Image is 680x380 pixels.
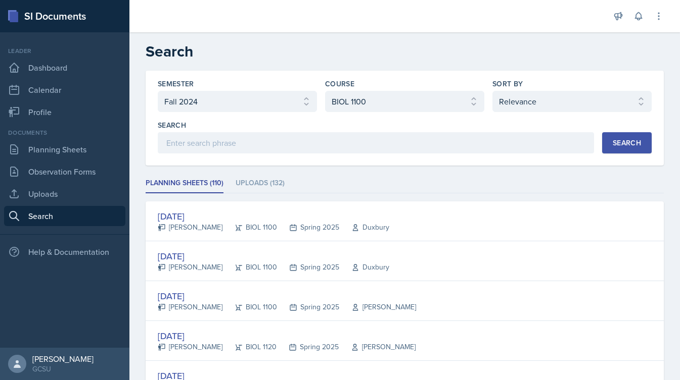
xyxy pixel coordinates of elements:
[325,79,354,89] label: Course
[32,364,94,374] div: GCSU
[158,209,389,223] div: [DATE]
[146,174,223,193] li: Planning Sheets (110)
[4,184,125,204] a: Uploads
[492,79,523,89] label: Sort By
[32,354,94,364] div: [PERSON_NAME]
[158,79,194,89] label: Semester
[158,132,594,153] input: Enter search phrase
[602,132,652,153] button: Search
[222,222,277,233] div: BIOL 1100
[339,302,416,312] div: [PERSON_NAME]
[158,329,416,343] div: [DATE]
[277,222,339,233] div: Spring 2025
[4,242,125,262] div: Help & Documentation
[613,139,641,147] div: Search
[146,42,664,61] h2: Search
[4,58,125,78] a: Dashboard
[4,102,125,122] a: Profile
[339,342,416,352] div: [PERSON_NAME]
[158,342,222,352] div: [PERSON_NAME]
[4,80,125,100] a: Calendar
[339,222,389,233] div: Duxbury
[158,222,222,233] div: [PERSON_NAME]
[158,302,222,312] div: [PERSON_NAME]
[158,120,186,130] label: Search
[222,262,277,273] div: BIOL 1100
[4,139,125,159] a: Planning Sheets
[158,289,416,303] div: [DATE]
[4,46,125,56] div: Leader
[236,174,285,193] li: Uploads (132)
[222,302,277,312] div: BIOL 1100
[277,302,339,312] div: Spring 2025
[158,249,389,263] div: [DATE]
[277,262,339,273] div: Spring 2025
[339,262,389,273] div: Duxbury
[4,128,125,137] div: Documents
[222,342,277,352] div: BIOL 1120
[4,161,125,182] a: Observation Forms
[277,342,339,352] div: Spring 2025
[158,262,222,273] div: [PERSON_NAME]
[4,206,125,226] a: Search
